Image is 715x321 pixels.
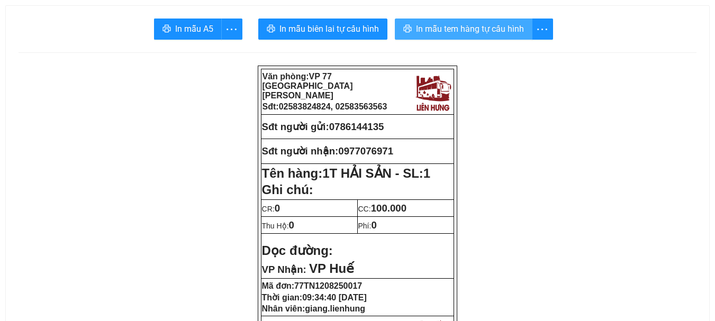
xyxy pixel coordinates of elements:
[275,203,280,214] span: 0
[279,22,379,35] span: In mẫu biên lai tự cấu hình
[395,19,532,40] button: printerIn mẫu tem hàng tự cấu hình
[423,166,430,180] span: 1
[262,243,333,258] strong: Dọc đường:
[262,166,431,180] strong: Tên hàng:
[154,19,222,40] button: printerIn mẫu A5
[371,203,406,214] span: 100.000
[263,72,353,100] strong: Văn phòng:
[267,24,275,34] span: printer
[262,281,363,290] strong: Mã đơn:
[162,24,171,34] span: printer
[262,121,329,132] strong: Sđt người gửi:
[532,23,553,36] span: more
[4,19,109,65] strong: VP: 77 [GEOGRAPHIC_DATA][PERSON_NAME][GEOGRAPHIC_DATA]
[222,23,242,36] span: more
[258,19,387,40] button: printerIn mẫu biên lai tự cấu hình
[43,69,115,80] strong: Phiếu gửi hàng
[309,261,354,276] span: VP Huế
[532,19,553,40] button: more
[263,102,387,111] strong: Sđt:
[416,22,524,35] span: In mẫu tem hàng tự cấu hình
[262,304,366,313] strong: Nhân viên:
[413,72,453,112] img: logo
[403,24,412,34] span: printer
[221,19,242,40] button: more
[262,182,313,197] span: Ghi chú:
[358,205,407,213] span: CC:
[114,13,155,57] img: logo
[305,304,365,313] span: giang.lienhung
[358,222,377,230] span: Phí:
[262,145,339,157] strong: Sđt người nhận:
[338,145,393,157] span: 0977076971
[262,205,280,213] span: CR:
[279,102,387,111] span: 02583824824, 02583563563
[322,166,430,180] span: 1T HẢI SẢN - SL:
[4,5,87,16] strong: Nhà xe Liên Hưng
[289,219,294,231] span: 0
[329,121,384,132] span: 0786144135
[262,293,367,302] strong: Thời gian:
[371,219,376,231] span: 0
[262,222,294,230] span: Thu Hộ:
[175,22,213,35] span: In mẫu A5
[262,264,306,275] span: VP Nhận:
[302,293,367,302] span: 09:34:40 [DATE]
[294,281,362,290] span: 77TN1208250017
[263,72,353,100] span: VP 77 [GEOGRAPHIC_DATA][PERSON_NAME]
